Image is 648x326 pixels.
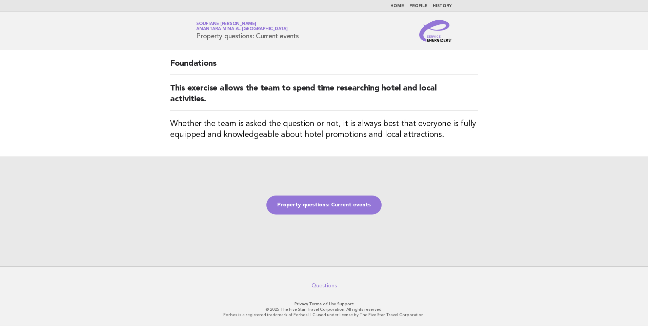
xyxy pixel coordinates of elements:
[390,4,404,8] a: Home
[311,282,337,289] a: Questions
[170,58,478,75] h2: Foundations
[117,301,531,307] p: · ·
[170,119,478,140] h3: Whether the team is asked the question or not, it is always best that everyone is fully equipped ...
[337,302,354,306] a: Support
[196,22,299,40] h1: Property questions: Current events
[433,4,452,8] a: History
[266,196,382,215] a: Property questions: Current events
[117,307,531,312] p: © 2025 The Five Star Travel Corporation. All rights reserved.
[117,312,531,318] p: Forbes is a registered trademark of Forbes LLC used under license by The Five Star Travel Corpora...
[419,20,452,42] img: Service Energizers
[170,83,478,110] h2: This exercise allows the team to spend time researching hotel and local activities.
[309,302,336,306] a: Terms of Use
[196,27,288,32] span: Anantara Mina al [GEOGRAPHIC_DATA]
[295,302,308,306] a: Privacy
[196,22,288,31] a: Soufiane [PERSON_NAME]Anantara Mina al [GEOGRAPHIC_DATA]
[409,4,427,8] a: Profile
